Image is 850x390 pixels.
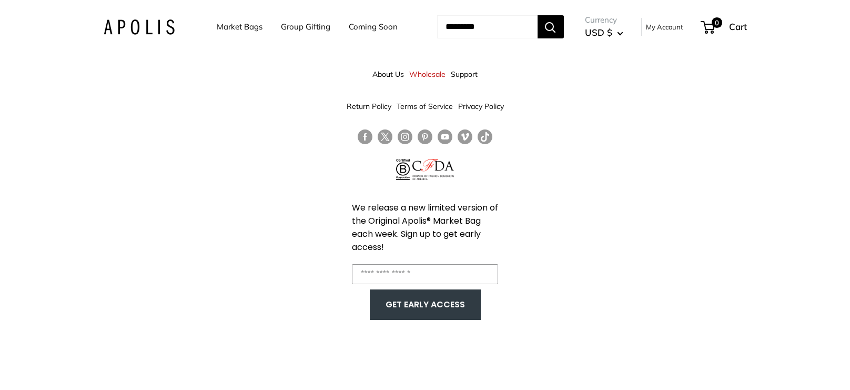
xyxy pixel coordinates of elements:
a: Follow us on Tumblr [478,129,492,145]
a: Follow us on Twitter [378,129,392,148]
a: 0 Cart [702,18,747,35]
a: Follow us on Vimeo [458,129,472,145]
button: GET EARLY ACCESS [380,295,470,315]
button: Search [538,15,564,38]
a: Follow us on YouTube [438,129,452,145]
a: My Account [646,21,683,33]
input: Enter your email [352,264,498,284]
img: Council of Fashion Designers of America Member [412,159,454,180]
input: Search... [437,15,538,38]
span: We release a new limited version of the Original Apolis® Market Bag each week. Sign up to get ear... [352,202,498,253]
a: Market Bags [217,19,262,34]
img: Certified B Corporation [396,159,410,180]
button: USD $ [585,24,623,41]
img: Apolis [104,19,175,35]
a: Coming Soon [349,19,398,34]
a: Terms of Service [397,97,453,116]
a: Return Policy [347,97,391,116]
span: 0 [711,17,722,28]
span: Cart [729,21,747,32]
span: Currency [585,13,623,27]
a: Privacy Policy [458,97,504,116]
a: Follow us on Pinterest [418,129,432,145]
span: USD $ [585,27,612,38]
a: Follow us on Instagram [398,129,412,145]
a: About Us [372,65,404,84]
a: Group Gifting [281,19,330,34]
a: Support [451,65,478,84]
a: Wholesale [409,65,446,84]
a: Follow us on Facebook [358,129,372,145]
